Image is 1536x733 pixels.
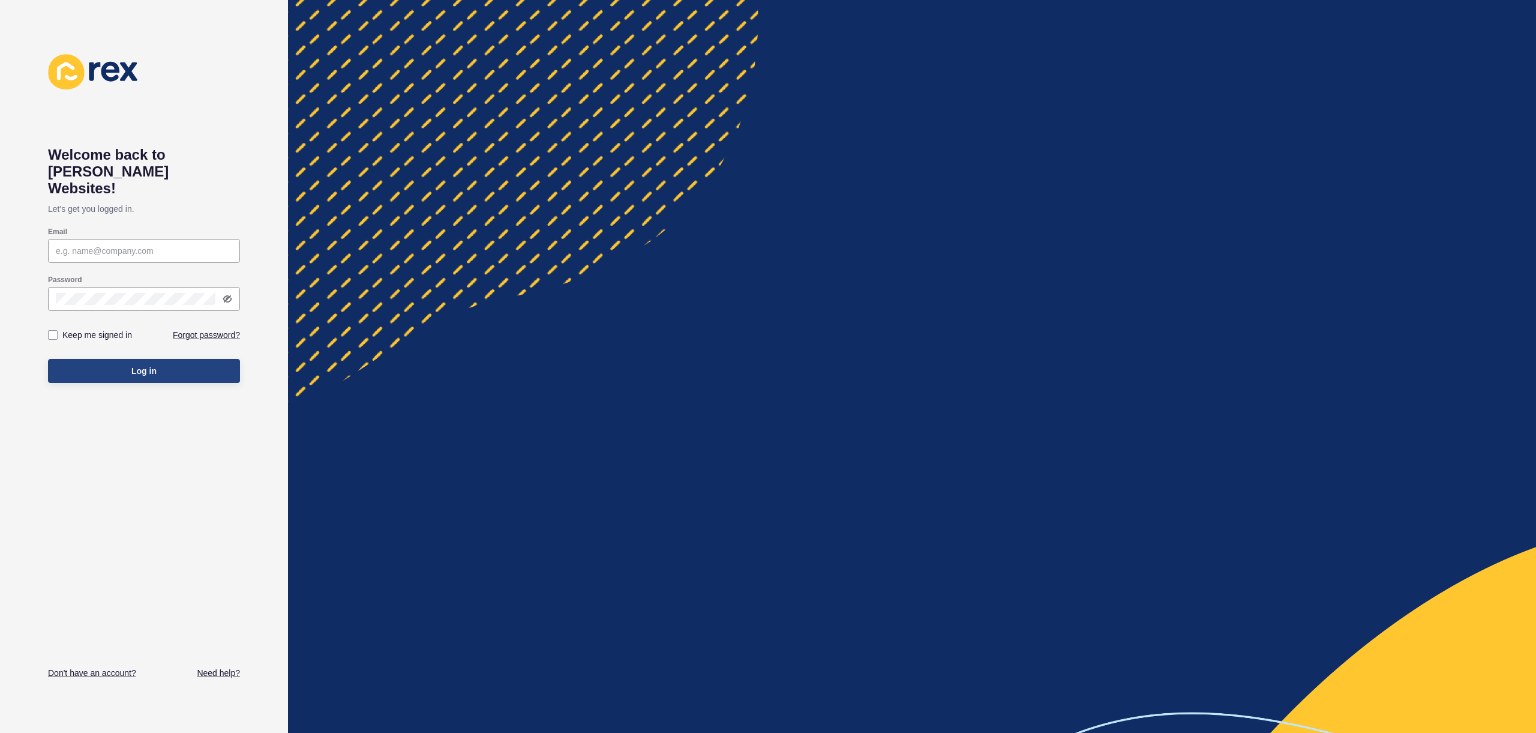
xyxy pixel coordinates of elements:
[62,329,132,341] label: Keep me signed in
[48,227,67,237] label: Email
[48,197,240,221] p: Let's get you logged in.
[131,365,157,377] span: Log in
[48,146,240,197] h1: Welcome back to [PERSON_NAME] Websites!
[48,359,240,383] button: Log in
[48,667,136,679] a: Don't have an account?
[56,245,232,257] input: e.g. name@company.com
[197,667,240,679] a: Need help?
[173,329,240,341] a: Forgot password?
[48,275,82,285] label: Password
